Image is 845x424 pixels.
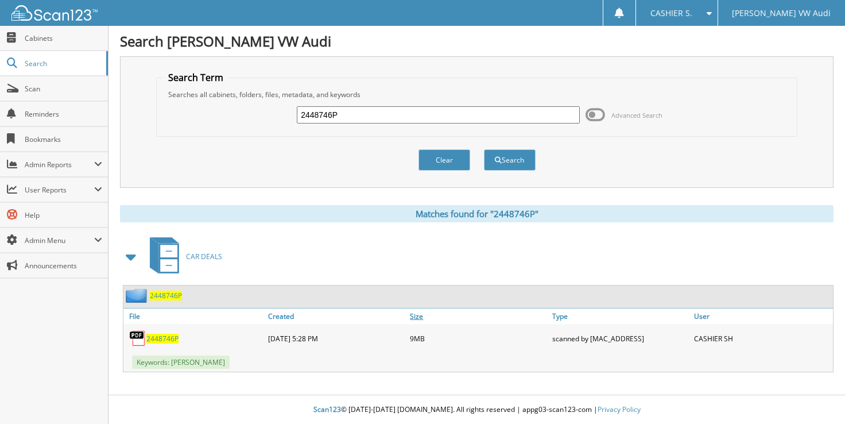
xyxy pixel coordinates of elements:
[132,356,230,369] span: Keywords: [PERSON_NAME]
[162,71,229,84] legend: Search Term
[25,210,102,220] span: Help
[123,309,265,324] a: File
[265,327,407,350] div: [DATE] 5:28 PM
[313,404,341,414] span: Scan123
[25,236,94,245] span: Admin Menu
[120,205,834,222] div: Matches found for "2448746P"
[484,149,536,171] button: Search
[25,160,94,169] span: Admin Reports
[732,10,831,17] span: [PERSON_NAME] VW Audi
[598,404,641,414] a: Privacy Policy
[126,288,150,303] img: folder2.png
[611,111,662,120] span: Advanced Search
[25,59,100,68] span: Search
[549,309,691,324] a: Type
[691,327,833,350] div: CASHIER SH
[143,234,222,279] a: CAR DEALS
[407,327,549,350] div: 9MB
[549,327,691,350] div: scanned by [MAC_ADDRESS]
[25,109,102,119] span: Reminders
[25,261,102,271] span: Announcements
[25,134,102,144] span: Bookmarks
[25,84,102,94] span: Scan
[186,252,222,261] span: CAR DEALS
[25,33,102,43] span: Cabinets
[691,309,833,324] a: User
[120,32,834,51] h1: Search [PERSON_NAME] VW Audi
[418,149,470,171] button: Clear
[265,309,407,324] a: Created
[407,309,549,324] a: Size
[129,330,146,347] img: PDF.png
[11,5,98,21] img: scan123-logo-white.svg
[108,396,845,424] div: © [DATE]-[DATE] [DOMAIN_NAME]. All rights reserved | appg03-scan123-com |
[788,369,845,424] iframe: Chat Widget
[25,185,94,195] span: User Reports
[150,291,182,300] a: 2448746P
[146,334,179,344] a: 2448746P
[650,10,692,17] span: CASHIER S.
[162,90,791,99] div: Searches all cabinets, folders, files, metadata, and keywords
